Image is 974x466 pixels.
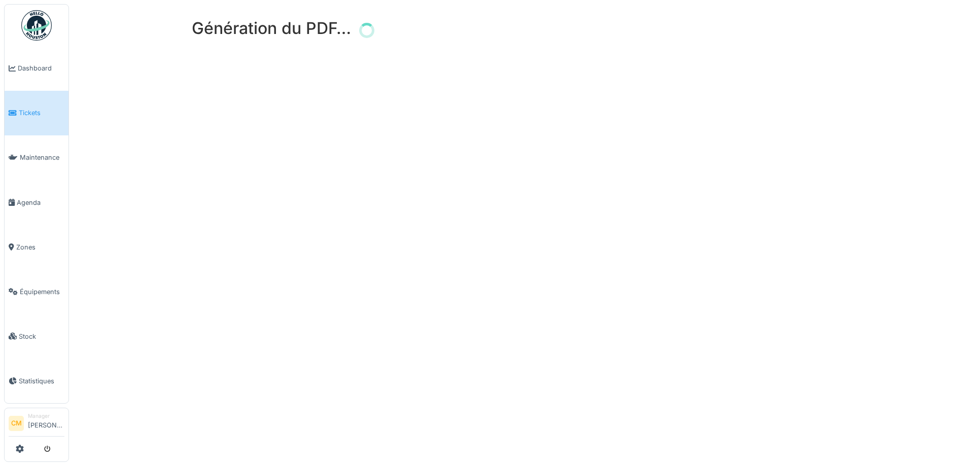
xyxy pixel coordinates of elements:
a: CM Manager[PERSON_NAME] [9,412,64,437]
span: Maintenance [20,153,64,162]
a: Tickets [5,91,68,135]
img: Badge_color-CXgf-gQk.svg [21,10,52,41]
a: Maintenance [5,135,68,180]
span: Statistiques [19,376,64,386]
span: Agenda [17,198,64,207]
span: Dashboard [18,63,64,73]
span: Stock [19,332,64,341]
a: Agenda [5,180,68,225]
span: Équipements [20,287,64,297]
a: Stock [5,314,68,359]
li: [PERSON_NAME] [28,412,64,434]
a: Équipements [5,269,68,314]
a: Dashboard [5,46,68,91]
li: CM [9,416,24,431]
span: Tickets [19,108,64,118]
div: Manager [28,412,64,420]
a: Zones [5,225,68,269]
span: Zones [16,242,64,252]
h2: Génération du PDF… [192,19,351,38]
a: Statistiques [5,359,68,403]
